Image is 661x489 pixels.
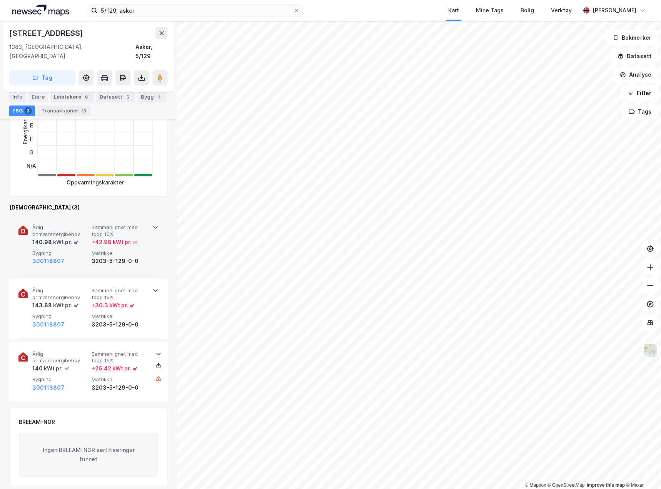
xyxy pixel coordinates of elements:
button: 300118807 [32,320,64,329]
div: 6 [83,93,90,101]
span: Matrikkel [92,250,148,256]
button: Filter [621,85,658,101]
img: Z [643,343,658,358]
div: + 26.42 kWt pr. ㎡ [92,364,138,373]
div: Leietakere [51,92,93,102]
button: Bokmerker [606,30,658,45]
span: Årlig primærenergibehov [32,287,88,301]
div: Asker, 5/129 [135,42,168,61]
div: 140 [32,364,69,373]
span: Bygning [32,313,88,320]
span: Bygning [32,376,88,383]
div: G [27,146,36,159]
div: 3203-5-129-0-0 [92,256,148,266]
span: Sammenlignet med topp 15% [92,351,148,364]
div: 140.98 [32,238,78,247]
span: Årlig primærenergibehov [32,351,88,364]
div: 5 [124,93,132,101]
button: 300118807 [32,383,64,392]
div: 3 [24,107,32,115]
div: E [27,119,36,132]
span: Matrikkel [92,376,148,383]
div: 3203-5-129-0-0 [92,320,148,329]
div: [DEMOGRAPHIC_DATA] (3) [9,203,168,212]
a: Improve this map [587,482,625,488]
div: 13 [80,107,88,115]
div: Energikarakter [21,106,30,144]
div: kWt pr. ㎡ [52,301,78,310]
div: 1 [155,93,163,101]
a: OpenStreetMap [547,482,585,488]
span: Matrikkel [92,313,148,320]
div: Transaksjoner [38,106,91,116]
div: BREEAM-NOR [19,417,55,427]
div: 143.88 [32,301,78,310]
button: Analyse [613,67,658,82]
span: Bygning [32,250,88,256]
div: 1383, [GEOGRAPHIC_DATA], [GEOGRAPHIC_DATA] [9,42,135,61]
span: Årlig primærenergibehov [32,224,88,238]
div: Datasett [97,92,135,102]
span: Sammenlignet med topp 15% [92,287,148,301]
div: Info [9,92,25,102]
div: F [27,132,36,146]
div: Ingen BREEAM-NOR sertifiseringer funnet [19,433,158,477]
iframe: Chat Widget [623,452,661,489]
div: Bolig [521,6,534,15]
span: Sammenlignet med topp 15% [92,224,148,238]
div: Bygg [138,92,166,102]
div: [PERSON_NAME] [593,6,636,15]
div: ESG [9,106,35,116]
div: kWt pr. ㎡ [43,364,69,373]
img: logo.a4113a55bc3d86da70a041830d287a7e.svg [12,5,69,16]
button: Tags [622,104,658,119]
div: [STREET_ADDRESS] [9,27,85,39]
div: Eiere [28,92,48,102]
input: Søk på adresse, matrikkel, gårdeiere, leietakere eller personer [97,5,294,16]
button: Tag [9,70,75,85]
div: Kontrollprogram for chat [623,452,661,489]
div: Mine Tags [476,6,504,15]
a: Mapbox [525,482,546,488]
div: + 30.3 kWt pr. ㎡ [92,301,135,310]
button: 300118807 [32,256,64,266]
button: Datasett [611,49,658,64]
div: Kart [448,6,459,15]
div: Verktøy [551,6,572,15]
div: 3203-5-129-0-0 [92,383,148,392]
div: kWt pr. ㎡ [52,238,78,247]
div: + 42.98 kWt pr. ㎡ [92,238,138,247]
div: N/A [27,159,36,172]
div: Oppvarmingskarakter [67,178,124,187]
